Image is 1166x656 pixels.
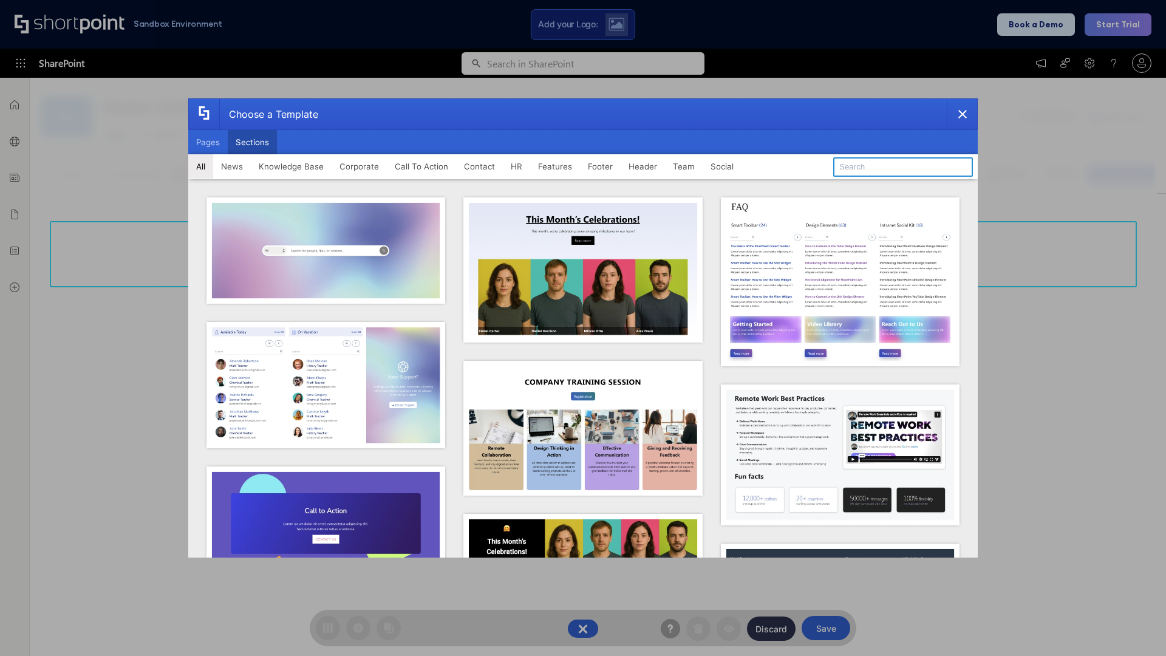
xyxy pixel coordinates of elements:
[530,154,580,179] button: Features
[188,154,213,179] button: All
[228,130,277,154] button: Sections
[503,154,530,179] button: HR
[219,99,318,129] div: Choose a Template
[665,154,703,179] button: Team
[456,154,503,179] button: Contact
[251,154,332,179] button: Knowledge Base
[833,157,973,177] input: Search
[703,154,742,179] button: Social
[213,154,251,179] button: News
[387,154,456,179] button: Call To Action
[580,154,621,179] button: Footer
[332,154,387,179] button: Corporate
[188,130,228,154] button: Pages
[188,98,978,558] div: template selector
[1105,598,1166,656] iframe: Chat Widget
[621,154,665,179] button: Header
